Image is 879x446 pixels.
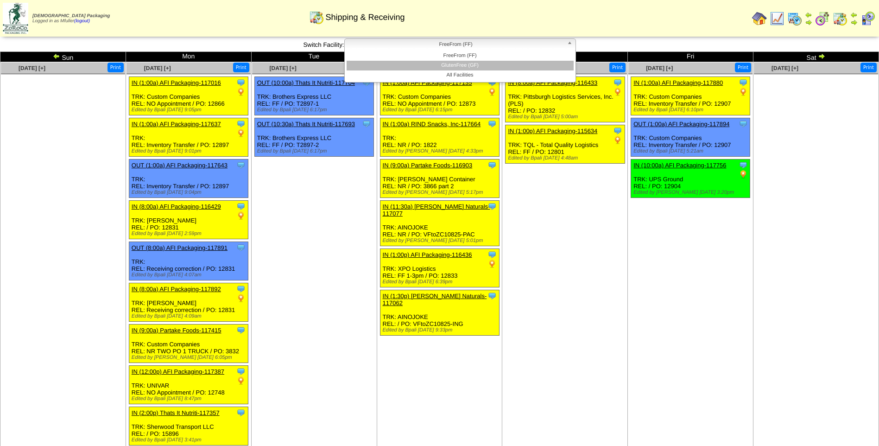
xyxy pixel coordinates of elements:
[380,159,499,198] div: TRK: [PERSON_NAME] Container REL: NR / PO: 3866 part 2
[383,190,499,195] div: Edited by [PERSON_NAME] [DATE] 5:17pm
[132,437,248,443] div: Edited by Bpali [DATE] 3:41pm
[739,119,748,128] img: Tooltip
[236,325,246,335] img: Tooltip
[362,119,371,128] img: Tooltip
[787,11,802,26] img: calendarprod.gif
[233,63,249,72] button: Print
[633,79,723,86] a: IN (1:00a) AFI Packaging-117880
[132,396,248,401] div: Edited by Bpali [DATE] 8:47pm
[129,77,248,115] div: TRK: Custom Companies REL: NO Appointment / PO: 12866
[129,159,248,198] div: TRK: REL: Inventory Transfer / PO: 12897
[236,284,246,293] img: Tooltip
[132,368,224,375] a: IN (12:00p) AFI Packaging-117387
[347,51,574,61] li: FreeFrom (FF)
[508,79,597,86] a: IN (8:00a) AFI Packaging-116433
[236,119,246,128] img: Tooltip
[236,243,246,252] img: Tooltip
[129,242,248,280] div: TRK: REL: Receiving correction / PO: 12831
[383,121,481,127] a: IN (1:00a) RIND Snacks, Inc-117664
[487,202,497,211] img: Tooltip
[735,63,751,72] button: Print
[0,52,126,62] td: Sun
[132,148,248,154] div: Edited by Bpali [DATE] 9:01pm
[380,290,499,336] div: TRK: AINOJOKE REL: / PO: VFtoZC10825-ING
[132,355,248,360] div: Edited by [PERSON_NAME] [DATE] 6:05pm
[129,283,248,322] div: TRK: [PERSON_NAME] REL: Receiving correction / PO: 12831
[628,52,753,62] td: Fri
[383,251,472,258] a: IN (1:00p) AFI Packaging-116436
[380,201,499,246] div: TRK: AINOJOKE REL: NR / PO: VFtoZC10825-PAC
[815,11,830,26] img: calendarblend.gif
[132,244,228,251] a: OUT (8:00a) AFI Packaging-117891
[771,65,798,71] a: [DATE] [+]
[383,162,473,169] a: IN (9:00a) Partake Foods-116903
[646,65,673,71] a: [DATE] [+]
[132,313,248,319] div: Edited by Bpali [DATE] 4:09am
[32,13,110,24] span: Logged in as Mfuller
[132,272,248,278] div: Edited by Bpali [DATE] 4:07am
[257,121,355,127] a: OUT (10:30a) Thats It Nutriti-117693
[631,77,750,115] div: TRK: Custom Companies REL: Inventory Transfer / PO: 12907
[383,279,499,285] div: Edited by Bpali [DATE] 6:39pm
[132,79,221,86] a: IN (1:00a) AFI Packaging-117016
[613,135,622,145] img: PO
[380,77,499,115] div: TRK: Custom Companies REL: NO Appointment / PO: 12873
[739,160,748,170] img: Tooltip
[380,118,499,157] div: TRK: REL: NR / PO: 1822
[850,19,858,26] img: arrowright.gif
[108,63,124,72] button: Print
[129,325,248,363] div: TRK: Custom Companies REL: NR TWO PO 1 TRUCK / PO: 3832
[487,250,497,259] img: Tooltip
[132,107,248,113] div: Edited by Bpali [DATE] 9:05pm
[383,148,499,154] div: Edited by [PERSON_NAME] [DATE] 4:33pm
[383,107,499,113] div: Edited by Bpali [DATE] 6:15pm
[132,327,221,334] a: IN (9:00a) Partake Foods-117415
[3,3,28,34] img: zoroco-logo-small.webp
[753,52,879,62] td: Sat
[383,238,499,243] div: Edited by [PERSON_NAME] [DATE] 5:01pm
[236,87,246,96] img: PO
[132,190,248,195] div: Edited by Bpali [DATE] 9:04pm
[770,11,784,26] img: line_graph.gif
[129,201,248,239] div: TRK: [PERSON_NAME] REL: / PO: 12831
[254,77,373,115] div: TRK: Brothers Express LLC REL: FF / PO: T2897-1
[132,286,221,293] a: IN (8:00a) AFI Packaging-117892
[508,127,597,134] a: IN (1:00p) AFI Packaging-115634
[850,11,858,19] img: arrowleft.gif
[257,148,373,154] div: Edited by Bpali [DATE] 6:17pm
[126,52,251,62] td: Mon
[613,126,622,135] img: Tooltip
[508,155,624,161] div: Edited by Bpali [DATE] 4:48am
[348,39,563,50] span: FreeFrom (FF)
[506,125,625,164] div: TRK: TQL - Total Quality Logistics REL: FF / PO: 12801
[236,128,246,138] img: PO
[633,148,750,154] div: Edited by Bpali [DATE] 5:21am
[487,160,497,170] img: Tooltip
[236,408,246,417] img: Tooltip
[236,293,246,303] img: PO
[383,203,490,217] a: IN (11:30a) [PERSON_NAME] Naturals-117077
[860,63,877,72] button: Print
[144,65,171,71] a: [DATE] [+]
[613,78,622,87] img: Tooltip
[487,259,497,268] img: PO
[860,11,875,26] img: calendarcustomer.gif
[236,367,246,376] img: Tooltip
[487,119,497,128] img: Tooltip
[380,249,499,287] div: TRK: XPO Logistics REL: FF 1-3pm / PO: 12833
[818,52,825,60] img: arrowright.gif
[805,11,812,19] img: arrowleft.gif
[752,11,767,26] img: home.gif
[383,79,472,86] a: IN (1:00a) AFI Packaging-117135
[633,107,750,113] div: Edited by Bpali [DATE] 6:10pm
[236,376,246,385] img: PO
[132,409,220,416] a: IN (2:00p) Thats It Nutriti-117357
[325,13,405,22] span: Shipping & Receiving
[74,19,90,24] a: (logout)
[129,118,248,157] div: TRK: REL: Inventory Transfer / PO: 12897
[132,121,221,127] a: IN (1:00a) AFI Packaging-117637
[506,77,625,122] div: TRK: Pittsburgh Logistics Services, Inc. (PLS) REL: / PO: 12832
